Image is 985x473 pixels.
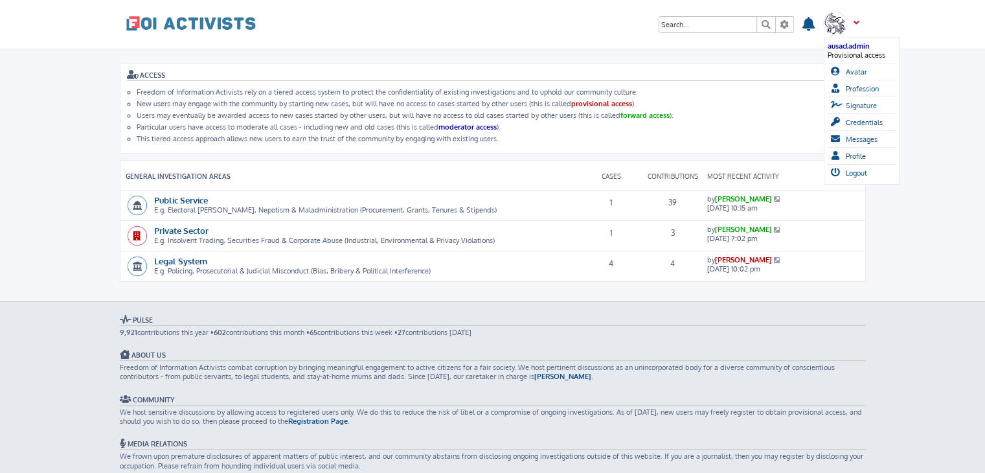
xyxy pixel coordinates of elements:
p: We frown upon premature disclosures of apparent matters of public interest, and our community abs... [120,452,866,470]
span: Messages [846,135,877,144]
p: We host sensitive discussions by allowing access to registered users only. We do this to reduce t... [120,408,866,426]
span: by [704,225,865,243]
span: Avatar [846,67,867,76]
time: [DATE] 7:02 pm [707,234,758,243]
li: New users may engage with the community by starting new cases, but will have no access to cases s... [137,99,859,108]
span: by [704,255,865,273]
a: [PERSON_NAME] [715,255,772,264]
strong: 602 [214,328,226,337]
strong: 9,921 [120,328,137,337]
dt: No unread contributions [120,192,865,219]
h3: Community [120,395,866,406]
span: Most recent activity [704,173,865,179]
dt: No unread contributions [120,253,865,280]
span: Logout [846,168,867,178]
img: User avatar [823,12,847,36]
input: Search for keywords [659,17,756,32]
a: Registration Page [288,417,348,426]
a: FOI Activists [126,6,256,40]
strong: 65 [310,328,317,337]
a: Credentials [828,114,887,130]
span: Profile [846,152,866,161]
div: E.g. Policing, Prosecutorial & Judicial Misconduct (Bias, Bribery & Political Interference) [120,253,580,278]
span: Credentials [846,118,883,127]
div: General Investigation Areas [126,173,580,179]
dt: Unread contributions [120,222,865,249]
div: E.g. Insolvent Trading, Securities Fraud & Corporate Abuse (Industrial, Environmental & Privacy V... [120,222,580,248]
a: [PERSON_NAME] [534,372,591,381]
strong: 27 [398,328,405,337]
a: Avatar [828,63,887,80]
span: Profession [846,84,879,93]
a: Logout [828,165,887,181]
li: Freedom of Information Activists rely on a tiered access system to protect the confidentiality of... [137,87,859,97]
strong: provisional access [571,99,632,108]
dd: Cases [580,172,642,181]
a: [PERSON_NAME] [715,194,772,203]
a: Public Service [154,194,208,205]
a: Profile [828,148,887,164]
a: Profession [828,80,887,97]
h3: Pulse [120,315,866,326]
h3: Media Relations [120,439,866,450]
strong: moderator access [438,122,497,132]
a: Legal System [154,255,207,266]
time: [DATE] 10:02 pm [707,264,760,273]
a: Messages [828,131,887,147]
strong: forward access [620,111,670,120]
h3: ACCESS [127,70,859,81]
p: contributions this year • contributions this month • contributions this week • contributions [DATE] [120,328,866,337]
li: This tiered access approach allows new users to earn the trust of the community by engaging with ... [137,134,859,143]
p: Freedom of Information Activists combat corruption by bringing meaningful engagement to active ci... [120,363,866,382]
a: Private Sector [154,225,209,236]
span: Provisional access [828,51,885,60]
dd: Contributions [642,172,703,181]
div: E.g. Electoral [PERSON_NAME], Nepotism & Maladministration (Procurement, Grants, Tenures & Stipends) [120,192,580,217]
span: Signature [846,101,877,110]
li: Users may eventually be awarded access to new cases started by other users, but will have no acce... [137,111,859,120]
h3: About Us [120,350,866,361]
a: Signature [828,97,887,113]
a: [PERSON_NAME] [715,225,772,234]
time: [DATE] 10:15 am [707,203,758,213]
span: ausacladmin [828,41,870,51]
span: by [704,194,865,213]
li: Particular users have access to moderate all cases - including new and old cases (this is called ). [137,122,859,132]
